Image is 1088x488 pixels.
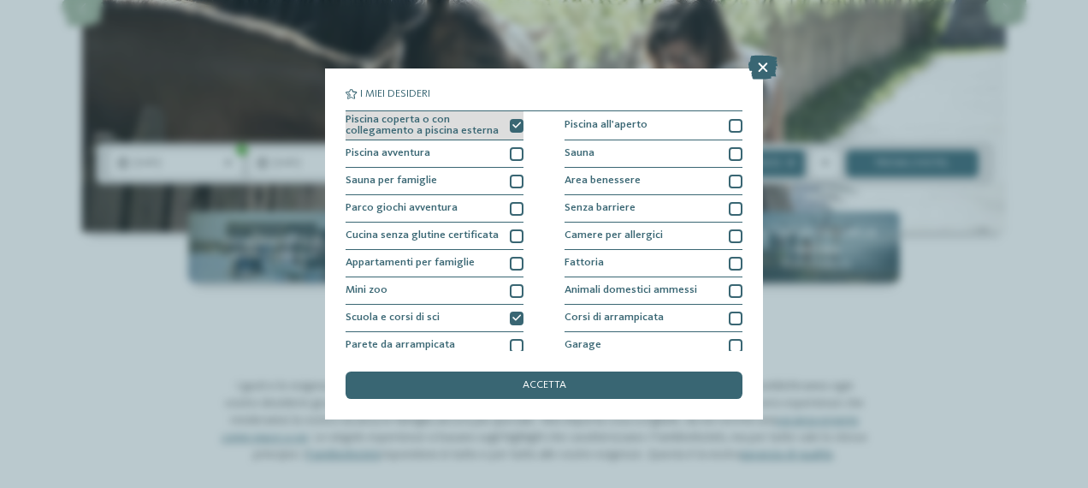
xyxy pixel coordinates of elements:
[346,258,475,269] span: Appartamenti per famiglie
[360,89,430,100] span: I miei desideri
[346,148,430,159] span: Piscina avventura
[346,115,500,137] span: Piscina coperta o con collegamento a piscina esterna
[565,258,604,269] span: Fattoria
[565,120,647,131] span: Piscina all'aperto
[565,230,663,241] span: Camere per allergici
[346,230,499,241] span: Cucina senza glutine certificata
[346,285,387,296] span: Mini zoo
[346,312,440,324] span: Scuola e corsi di sci
[565,148,594,159] span: Sauna
[346,340,455,351] span: Parete da arrampicata
[565,176,641,187] span: Area benessere
[565,285,697,296] span: Animali domestici ammessi
[565,340,601,351] span: Garage
[523,380,566,391] span: accetta
[346,176,437,187] span: Sauna per famiglie
[565,312,664,324] span: Corsi di arrampicata
[565,203,636,214] span: Senza barriere
[346,203,458,214] span: Parco giochi avventura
